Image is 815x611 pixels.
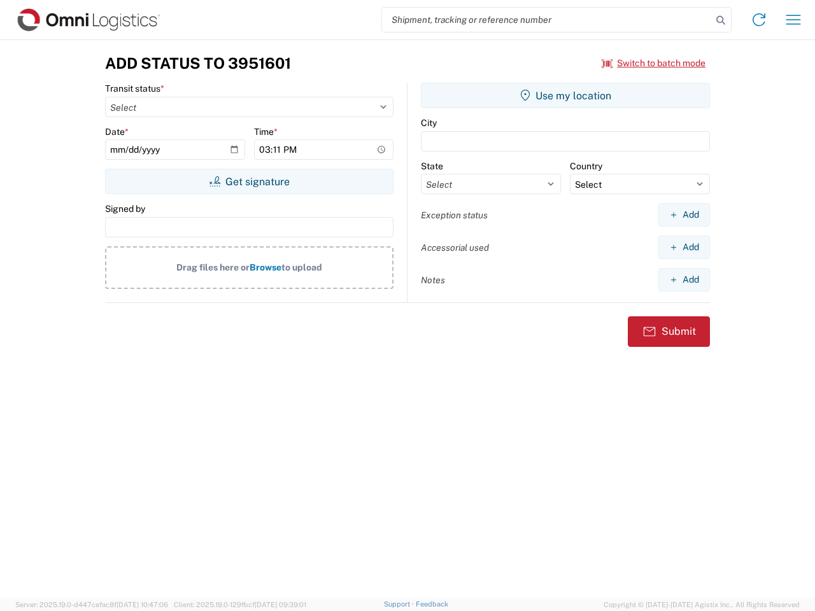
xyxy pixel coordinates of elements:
[382,8,712,32] input: Shipment, tracking or reference number
[255,601,306,608] span: [DATE] 09:39:01
[105,203,145,214] label: Signed by
[421,242,489,253] label: Accessorial used
[281,262,322,272] span: to upload
[105,83,164,94] label: Transit status
[254,126,278,137] label: Time
[604,599,800,610] span: Copyright © [DATE]-[DATE] Agistix Inc., All Rights Reserved
[15,601,168,608] span: Server: 2025.19.0-d447cefac8f
[421,209,488,221] label: Exception status
[117,601,168,608] span: [DATE] 10:47:06
[421,117,437,129] label: City
[658,235,710,259] button: Add
[174,601,306,608] span: Client: 2025.19.0-129fbcf
[570,160,602,172] label: Country
[384,600,416,608] a: Support
[105,169,393,194] button: Get signature
[105,54,291,73] h3: Add Status to 3951601
[105,126,129,137] label: Date
[176,262,250,272] span: Drag files here or
[250,262,281,272] span: Browse
[416,600,448,608] a: Feedback
[658,203,710,227] button: Add
[602,53,705,74] button: Switch to batch mode
[628,316,710,347] button: Submit
[421,160,443,172] label: State
[421,274,445,286] label: Notes
[658,268,710,291] button: Add
[421,83,710,108] button: Use my location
